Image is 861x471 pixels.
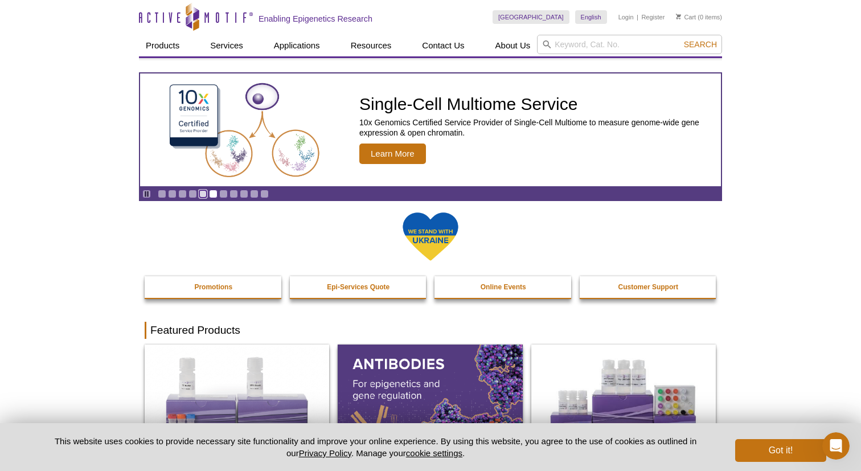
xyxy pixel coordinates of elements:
a: Go to slide 11 [260,190,269,198]
a: Privacy Policy [299,448,351,458]
img: DNA Library Prep Kit for Illumina [145,345,329,456]
img: Your Cart [676,14,681,19]
a: Customer Support [580,276,717,298]
a: Go to slide 2 [168,190,177,198]
a: Contact Us [415,35,471,56]
a: Products [139,35,186,56]
a: Go to slide 7 [219,190,228,198]
a: Go to slide 10 [250,190,259,198]
img: Single-Cell Multiome Service [159,78,330,182]
p: 10x Genomics Certified Service Provider of Single-Cell Multiome to measure genome-wide gene expre... [359,117,715,138]
button: cookie settings [406,448,462,458]
a: Register [641,13,665,21]
a: Login [618,13,634,21]
strong: Customer Support [618,283,678,291]
a: About Us [489,35,538,56]
iframe: Intercom live chat [822,432,850,460]
span: Search [684,40,717,49]
a: Go to slide 6 [209,190,218,198]
img: CUT&Tag-IT® Express Assay Kit [531,345,716,456]
a: English [575,10,607,24]
h2: Single-Cell Multiome Service [359,96,715,113]
strong: Epi-Services Quote [327,283,389,291]
a: Go to slide 8 [229,190,238,198]
h2: Enabling Epigenetics Research [259,14,372,24]
img: All Antibodies [338,345,522,456]
a: Promotions [145,276,282,298]
a: Toggle autoplay [142,190,151,198]
a: Services [203,35,250,56]
a: Cart [676,13,696,21]
a: Go to slide 5 [199,190,207,198]
strong: Promotions [194,283,232,291]
a: Applications [267,35,327,56]
a: Go to slide 4 [188,190,197,198]
a: Resources [344,35,399,56]
li: (0 items) [676,10,722,24]
strong: Online Events [481,283,526,291]
a: Go to slide 9 [240,190,248,198]
li: | [637,10,638,24]
article: Single-Cell Multiome Service [140,73,721,186]
a: Go to slide 1 [158,190,166,198]
p: This website uses cookies to provide necessary site functionality and improve your online experie... [35,435,716,459]
button: Search [680,39,720,50]
a: Online Events [434,276,572,298]
span: Learn More [359,144,426,164]
input: Keyword, Cat. No. [537,35,722,54]
a: Go to slide 3 [178,190,187,198]
a: [GEOGRAPHIC_DATA] [493,10,569,24]
a: Epi-Services Quote [290,276,428,298]
img: We Stand With Ukraine [402,211,459,262]
button: Got it! [735,439,826,462]
a: Single-Cell Multiome Service Single-Cell Multiome Service 10x Genomics Certified Service Provider... [140,73,721,186]
h2: Featured Products [145,322,716,339]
